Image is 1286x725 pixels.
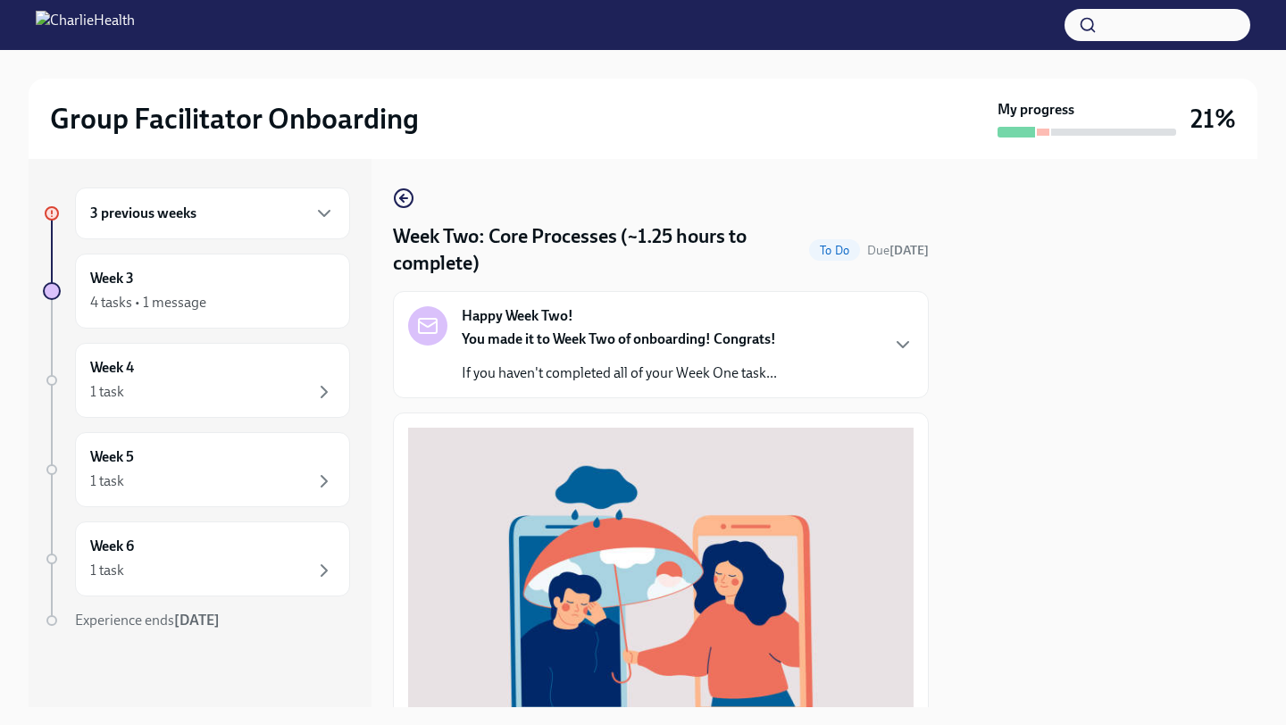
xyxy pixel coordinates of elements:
h4: Week Two: Core Processes (~1.25 hours to complete) [393,223,802,277]
h6: 3 previous weeks [90,204,196,223]
div: 1 task [90,471,124,491]
span: October 7th, 2025 09:00 [867,242,929,259]
strong: My progress [998,100,1074,120]
a: Week 61 task [43,521,350,596]
p: If you haven't completed all of your Week One task... [462,363,777,383]
a: Week 34 tasks • 1 message [43,254,350,329]
div: 1 task [90,382,124,402]
div: 4 tasks • 1 message [90,293,206,312]
h2: Group Facilitator Onboarding [50,101,419,137]
h3: 21% [1190,103,1236,135]
strong: [DATE] [174,612,220,629]
span: To Do [809,244,860,257]
h6: Week 5 [90,447,134,467]
h6: Week 6 [90,537,134,556]
img: CharlieHealth [36,11,135,39]
a: Week 41 task [43,343,350,418]
strong: You made it to Week Two of onboarding! Congrats! [462,330,776,347]
strong: Happy Week Two! [462,306,573,326]
a: Week 51 task [43,432,350,507]
h6: Week 3 [90,269,134,288]
strong: [DATE] [889,243,929,258]
span: Due [867,243,929,258]
h6: Week 4 [90,358,134,378]
div: 3 previous weeks [75,187,350,239]
span: Experience ends [75,612,220,629]
div: 1 task [90,561,124,580]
